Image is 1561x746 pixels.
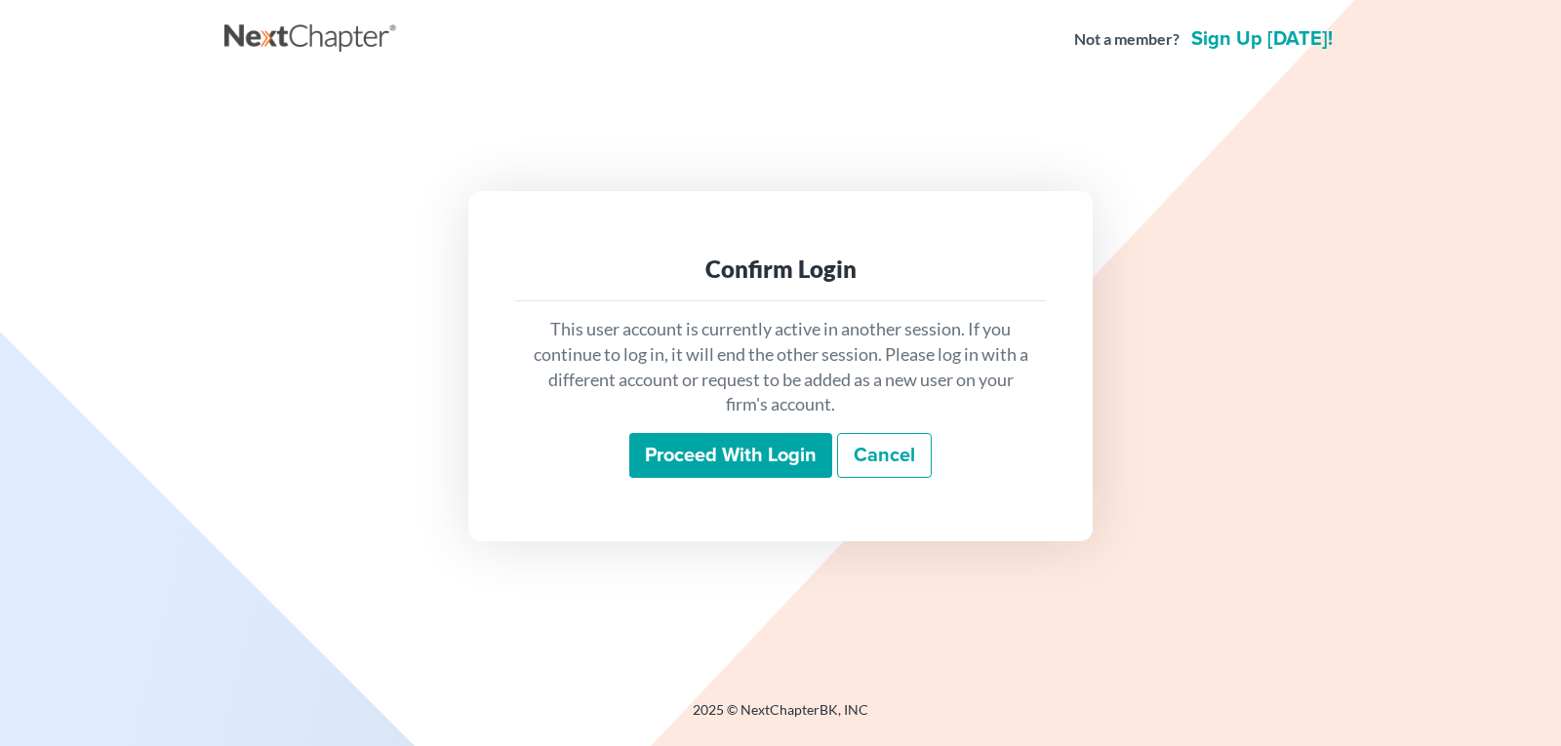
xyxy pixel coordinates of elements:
[629,433,832,478] input: Proceed with login
[837,433,932,478] a: Cancel
[1187,29,1337,49] a: Sign up [DATE]!
[1074,28,1180,51] strong: Not a member?
[224,700,1337,735] div: 2025 © NextChapterBK, INC
[531,317,1030,417] p: This user account is currently active in another session. If you continue to log in, it will end ...
[531,254,1030,285] div: Confirm Login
